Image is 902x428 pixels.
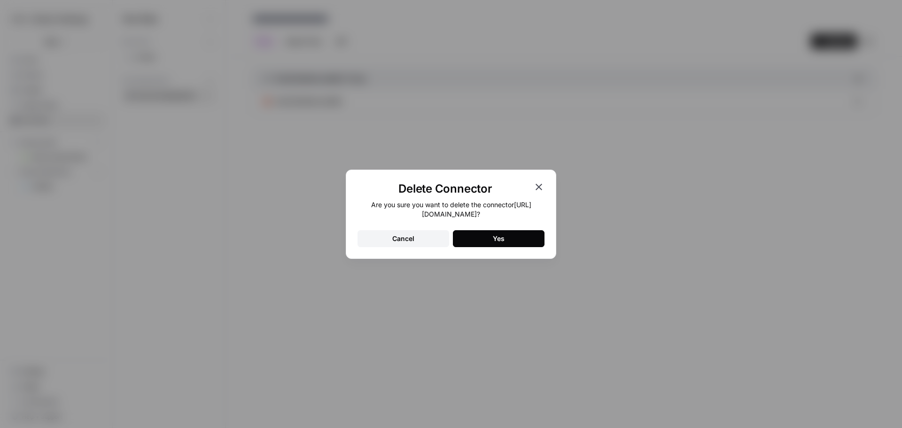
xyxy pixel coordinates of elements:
[358,181,533,196] h1: Delete Connector
[453,230,544,247] button: Yes
[392,234,414,243] div: Cancel
[358,200,544,219] div: Are you sure you want to delete the connector [URL][DOMAIN_NAME] ?
[358,230,449,247] button: Cancel
[493,234,505,243] div: Yes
